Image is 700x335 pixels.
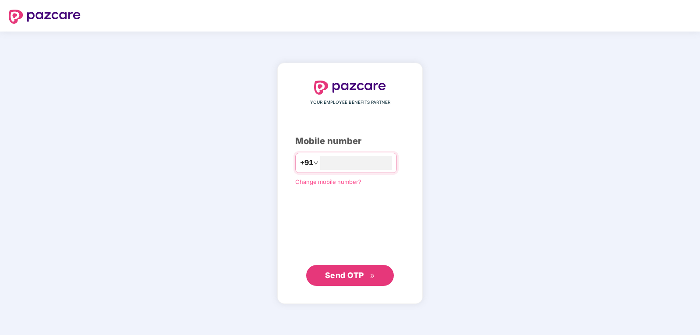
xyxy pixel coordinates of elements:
[310,99,390,106] span: YOUR EMPLOYEE BENEFITS PARTNER
[300,157,313,168] span: +91
[370,273,375,279] span: double-right
[295,178,361,185] a: Change mobile number?
[295,134,405,148] div: Mobile number
[306,265,394,286] button: Send OTPdouble-right
[313,160,318,166] span: down
[325,271,364,280] span: Send OTP
[9,10,81,24] img: logo
[314,81,386,95] img: logo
